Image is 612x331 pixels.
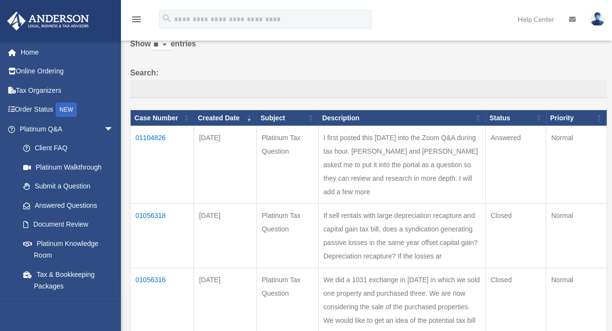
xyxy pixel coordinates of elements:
[104,119,123,139] span: arrow_drop_down
[318,110,486,126] th: Description: activate to sort column ascending
[14,177,123,196] a: Submit a Question
[14,265,123,296] a: Tax & Bookkeeping Packages
[14,158,123,177] a: Platinum Walkthrough
[590,12,605,26] img: User Pic
[151,40,171,51] select: Showentries
[14,234,123,265] a: Platinum Knowledge Room
[162,13,172,24] i: search
[130,66,607,98] label: Search:
[131,110,194,126] th: Case Number: activate to sort column ascending
[194,110,257,126] th: Created Date: activate to sort column ascending
[14,139,123,158] a: Client FAQ
[546,204,607,268] td: Normal
[14,215,123,234] a: Document Review
[546,110,607,126] th: Priority: activate to sort column ascending
[7,43,128,62] a: Home
[486,110,546,126] th: Status: activate to sort column ascending
[131,126,194,204] td: 01104826
[4,12,92,30] img: Anderson Advisors Platinum Portal
[318,204,486,268] td: If sell rentals with large depreciation recapture and capital gain tax bill, does a syndication g...
[14,196,119,215] a: Answered Questions
[318,126,486,204] td: I first posted this [DATE] into the Zoom Q&A during tax hour. [PERSON_NAME] and [PERSON_NAME] ask...
[56,102,77,117] div: NEW
[14,296,123,315] a: Land Trust & Deed Forum
[256,110,318,126] th: Subject: activate to sort column ascending
[486,126,546,204] td: Answered
[130,37,607,60] label: Show entries
[256,126,318,204] td: Platinum Tax Question
[194,126,257,204] td: [DATE]
[7,81,128,100] a: Tax Organizers
[546,126,607,204] td: Normal
[130,80,607,98] input: Search:
[194,204,257,268] td: [DATE]
[131,14,142,25] i: menu
[486,204,546,268] td: Closed
[131,17,142,25] a: menu
[256,204,318,268] td: Platinum Tax Question
[131,204,194,268] td: 01056318
[7,100,128,120] a: Order StatusNEW
[7,62,128,81] a: Online Ordering
[7,119,123,139] a: Platinum Q&Aarrow_drop_down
